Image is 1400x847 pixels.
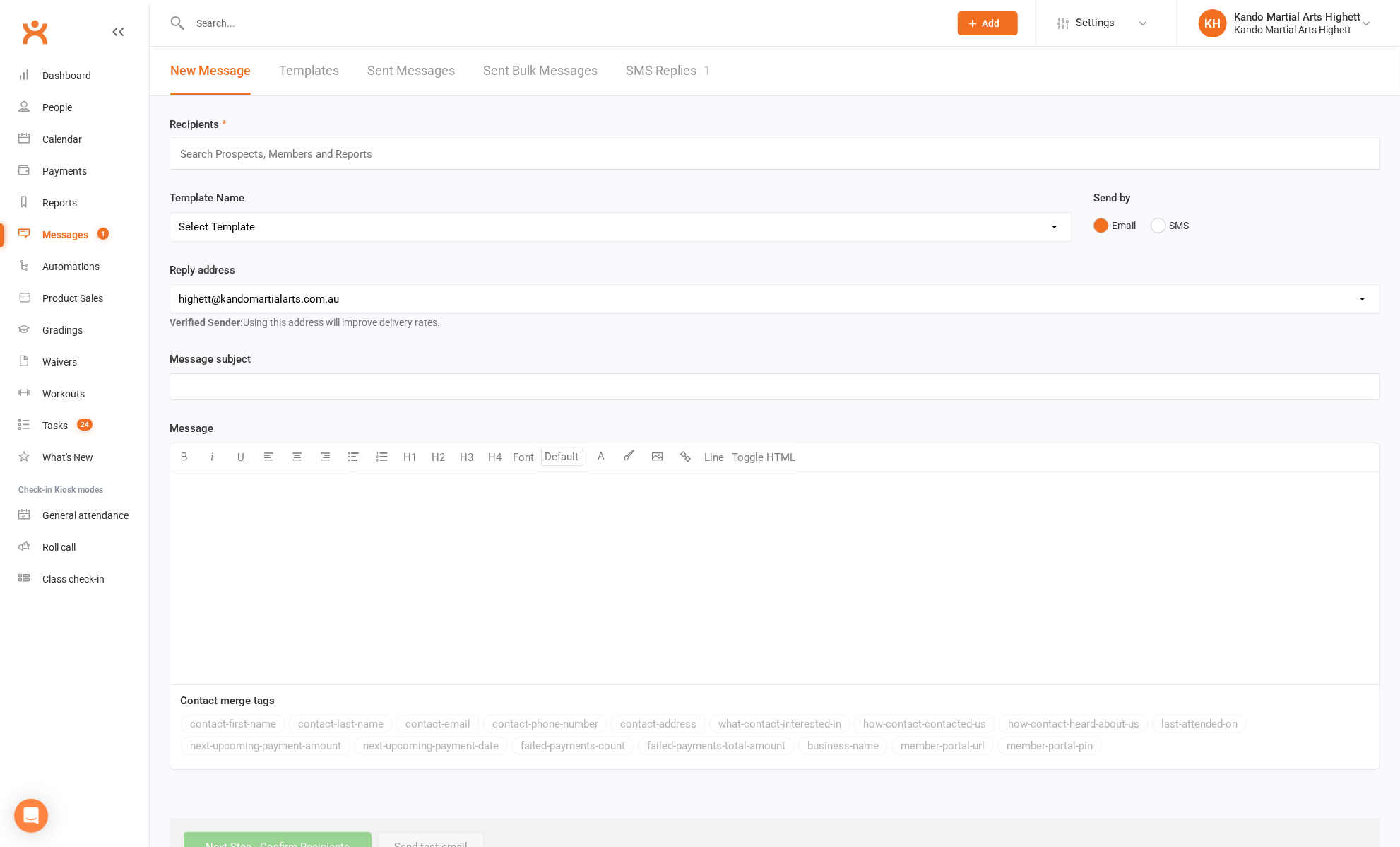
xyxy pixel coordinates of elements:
[42,542,76,553] div: Roll call
[704,63,711,78] div: 1
[367,47,455,95] a: Sent Messages
[396,443,425,472] button: H1
[170,317,440,328] span: Using this address will improve delivery rates.
[170,351,251,368] label: Message subject
[18,219,149,251] a: Messages 1
[18,187,149,219] a: Reports
[42,452,93,463] div: What's New
[1093,212,1136,239] button: Email
[227,443,255,472] button: U
[18,532,149,563] a: Roll call
[42,261,100,272] div: Automations
[170,189,244,206] label: Template Name
[170,47,251,95] a: New Message
[541,448,583,466] input: Default
[179,145,386,163] input: Search Prospects, Members and Reports
[18,60,149,92] a: Dashboard
[18,378,149,410] a: Workouts
[18,251,149,283] a: Automations
[1234,23,1360,36] div: Kando Martial Arts Highett
[18,346,149,378] a: Waivers
[42,510,129,521] div: General attendance
[17,14,52,49] a: Clubworx
[626,47,711,95] a: SMS Replies1
[42,356,77,368] div: Waivers
[18,283,149,315] a: Product Sales
[1151,212,1189,239] button: SMS
[180,692,275,709] label: Contact merge tags
[18,315,149,346] a: Gradings
[97,228,109,240] span: 1
[1093,189,1130,206] label: Send by
[42,420,68,431] div: Tasks
[42,229,88,240] div: Messages
[453,443,481,472] button: H3
[77,419,93,431] span: 24
[186,13,939,33] input: Search...
[18,500,149,532] a: General attendance kiosk mode
[170,262,235,279] label: Reply address
[42,70,91,81] div: Dashboard
[170,317,243,328] strong: Verified Sender:
[700,443,728,472] button: Line
[1076,7,1115,39] span: Settings
[14,799,48,833] div: Open Intercom Messenger
[425,443,453,472] button: H2
[42,102,72,113] div: People
[483,47,598,95] a: Sent Bulk Messages
[18,92,149,124] a: People
[42,134,82,145] div: Calendar
[237,451,244,464] span: U
[279,47,339,95] a: Templates
[1234,11,1360,23] div: Kando Martial Arts Highett
[170,420,213,437] label: Message
[42,165,87,177] div: Payments
[42,388,85,399] div: Workouts
[983,18,1000,29] span: Add
[728,443,799,472] button: Toggle HTML
[42,325,83,336] div: Gradings
[42,197,77,209] div: Reports
[42,293,103,304] div: Product Sales
[18,124,149,156] a: Calendar
[18,563,149,595] a: Class kiosk mode
[1199,9,1227,37] div: KH
[481,443,509,472] button: H4
[18,442,149,474] a: What's New
[42,573,105,585] div: Class check-in
[18,156,149,187] a: Payments
[18,410,149,442] a: Tasks 24
[587,443,615,472] button: A
[170,116,227,133] label: Recipients
[958,11,1018,35] button: Add
[509,443,538,472] button: Font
